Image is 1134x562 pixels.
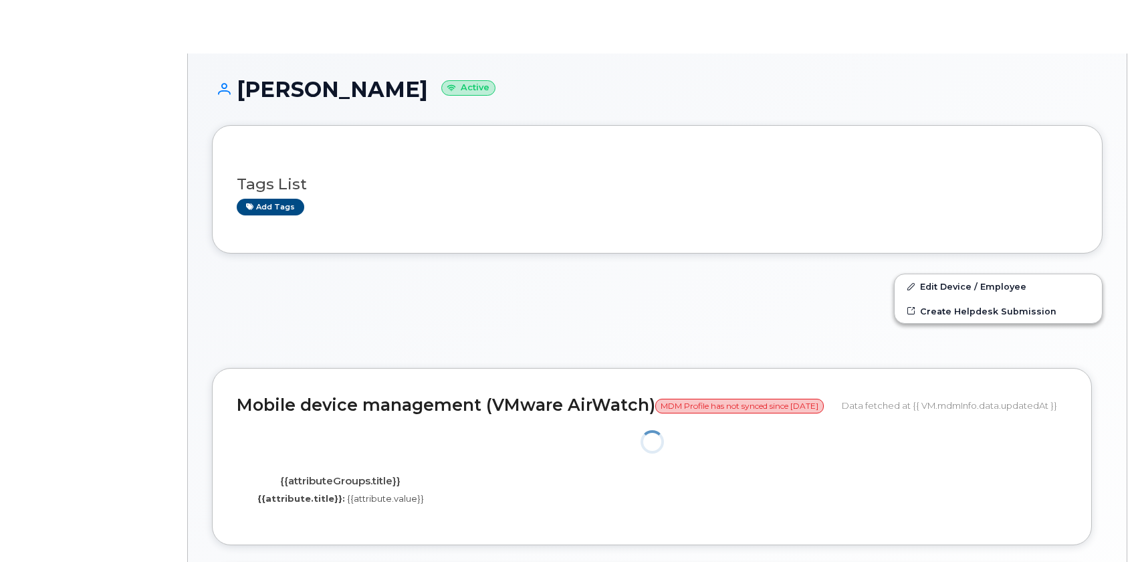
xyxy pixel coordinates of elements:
label: {{attribute.title}}: [257,492,345,505]
span: MDM Profile has not synced since [DATE] [655,399,824,413]
h4: {{attributeGroups.title}} [247,476,435,487]
h2: Mobile device management (VMware AirWatch) [237,396,832,415]
small: Active [441,80,495,96]
h3: Tags List [237,176,1078,193]
a: Edit Device / Employee [895,274,1102,298]
a: Add tags [237,199,304,215]
h1: [PERSON_NAME] [212,78,1103,101]
a: Create Helpdesk Submission [895,299,1102,323]
span: {{attribute.value}} [347,493,424,504]
div: Data fetched at {{ VM.mdmInfo.data.updatedAt }} [842,393,1067,418]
